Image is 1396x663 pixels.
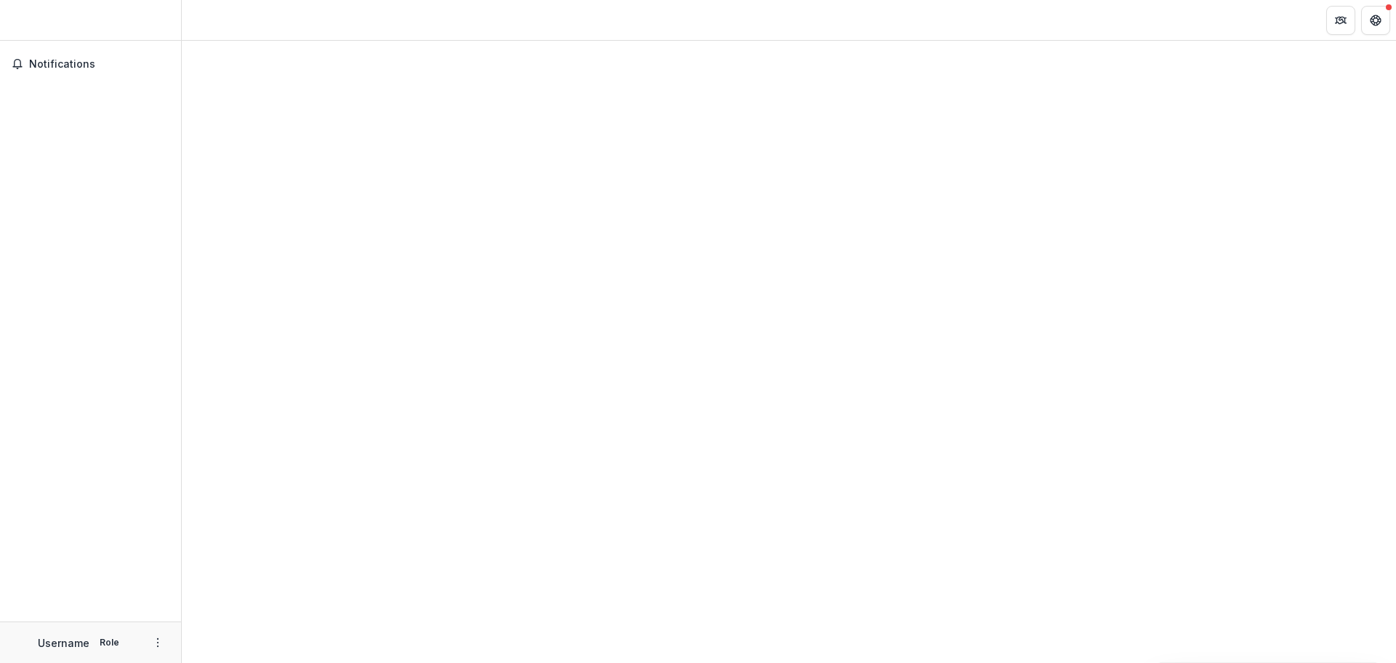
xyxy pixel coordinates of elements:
[95,636,124,649] p: Role
[29,58,169,71] span: Notifications
[1361,6,1390,35] button: Get Help
[6,52,175,76] button: Notifications
[149,634,167,651] button: More
[38,635,89,651] p: Username
[1326,6,1355,35] button: Partners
